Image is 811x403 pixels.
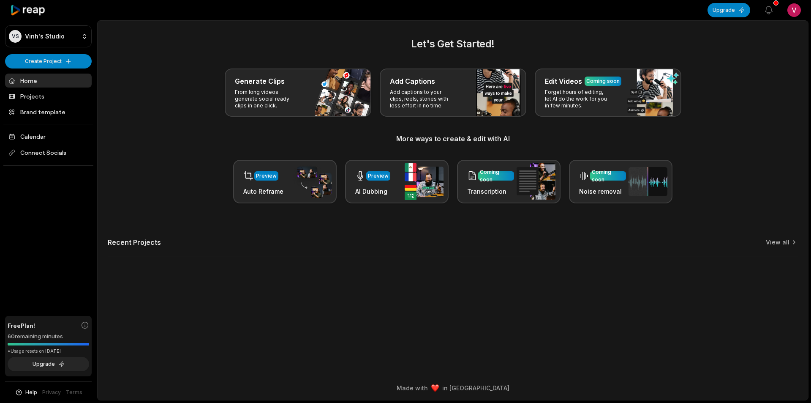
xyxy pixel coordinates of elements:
a: Terms [66,389,82,396]
h3: Transcription [467,187,514,196]
a: Privacy [42,389,61,396]
a: Calendar [5,129,92,143]
h3: Edit Videos [545,76,582,86]
div: 60 remaining minutes [8,332,89,341]
button: Create Project [5,54,92,69]
div: Preview [256,172,277,180]
h3: AI Dubbing [355,187,390,196]
img: transcription.png [517,163,555,200]
h2: Let's Get Started! [108,36,798,52]
h3: Auto Reframe [243,187,283,196]
p: Add captions to your clips, reels, stories with less effort in no time. [390,89,455,109]
div: VS [9,30,22,43]
img: noise_removal.png [629,167,667,196]
h3: Add Captions [390,76,435,86]
img: auto_reframe.png [293,165,332,198]
div: *Usage resets on [DATE] [8,348,89,354]
span: Connect Socials [5,145,92,160]
button: Upgrade [708,3,750,17]
img: heart emoji [431,384,439,392]
p: From long videos generate social ready clips in one click. [235,89,300,109]
div: Preview [368,172,389,180]
p: Vinh's Studio [25,33,65,40]
span: Free Plan! [8,321,35,330]
div: Made with in [GEOGRAPHIC_DATA] [105,384,800,392]
h3: Noise removal [579,187,626,196]
div: Coming soon [586,77,620,85]
a: View all [766,238,789,247]
div: Coming soon [592,168,624,184]
div: Coming soon [480,168,512,184]
button: Help [15,389,37,396]
p: Forget hours of editing, let AI do the work for you in few minutes. [545,89,610,109]
h3: More ways to create & edit with AI [108,134,798,144]
span: Help [25,389,37,396]
img: ai_dubbing.png [405,163,444,200]
a: Brand template [5,105,92,119]
a: Projects [5,89,92,103]
a: Home [5,74,92,88]
h2: Recent Projects [108,238,161,247]
button: Upgrade [8,357,89,371]
h3: Generate Clips [235,76,285,86]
